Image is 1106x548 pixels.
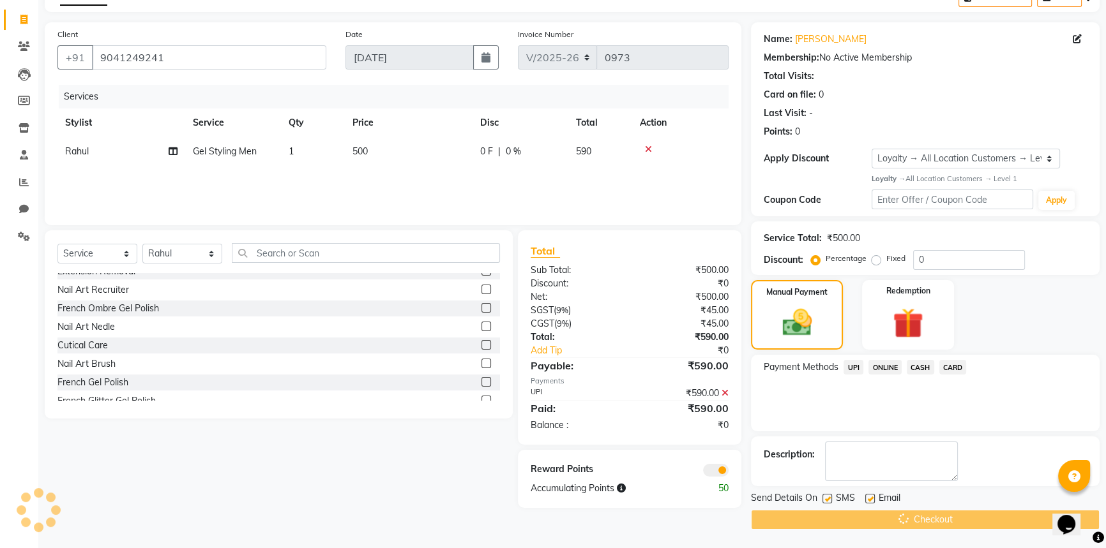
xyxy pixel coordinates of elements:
div: ₹0 [648,344,738,357]
div: All Location Customers → Level 1 [872,174,1087,184]
div: Name: [764,33,792,46]
div: Total Visits: [764,70,814,83]
div: ₹45.00 [630,317,738,330]
div: Paid: [521,401,630,416]
div: ₹590.00 [630,401,738,416]
div: UPI [521,387,630,400]
span: Total [531,244,560,258]
span: Email [879,491,900,507]
span: 1 [289,145,294,157]
div: Points: [764,125,792,138]
input: Enter Offer / Coupon Code [872,189,1033,209]
div: French Glitter Gel Polish [57,394,156,408]
span: ONLINE [868,360,902,374]
a: Add Tip [521,344,648,357]
strong: Loyalty → [872,174,905,183]
div: 50 [684,482,738,495]
div: - [809,107,813,120]
div: Reward Points [521,463,630,477]
img: _gift.svg [883,304,933,343]
span: 590 [576,145,591,157]
div: ₹500.00 [827,232,860,245]
img: _cash.svg [773,306,821,339]
th: Price [345,108,473,137]
button: +91 [57,45,93,70]
th: Disc [473,108,568,137]
div: ( ) [521,304,630,317]
span: SGST [531,304,554,316]
div: No Active Membership [764,51,1087,64]
div: ₹0 [630,418,738,432]
div: ( ) [521,317,630,330]
span: CARD [939,360,967,374]
div: 0 [819,88,824,101]
div: ₹500.00 [630,263,738,277]
label: Client [57,29,78,40]
label: Redemption [886,285,930,297]
div: Payable: [521,358,630,373]
div: ₹590.00 [630,330,738,344]
span: 500 [352,145,368,157]
span: Send Details On [751,491,817,507]
div: Payments [531,376,729,387]
div: Balance : [521,418,630,432]
div: Coupon Code [764,193,872,207]
input: Search by Name/Mobile/Email/Code [92,45,326,70]
span: 0 F [480,145,493,158]
label: Manual Payment [766,286,828,298]
span: Gel Styling Men [193,145,257,157]
th: Qty [281,108,345,137]
div: ₹500.00 [630,290,738,304]
div: French Gel Polish [57,376,128,389]
div: 0 [795,125,800,138]
div: Apply Discount [764,152,872,165]
div: Card on file: [764,88,816,101]
div: ₹590.00 [630,358,738,373]
div: French Ombre Gel Polish [57,302,159,315]
button: Apply [1038,191,1075,210]
span: UPI [844,360,863,374]
div: Services [59,85,738,108]
div: Nail Art Recruiter [57,283,129,297]
div: Total: [521,330,630,344]
div: ₹590.00 [630,387,738,400]
div: Discount: [521,277,630,290]
th: Action [632,108,729,137]
span: CGST [531,318,554,329]
div: Last Visit: [764,107,807,120]
div: Nail Art Nedle [57,320,115,334]
span: Payment Methods [764,360,838,374]
div: Sub Total: [521,263,630,277]
label: Percentage [826,253,867,264]
label: Fixed [886,253,905,264]
div: Description: [764,448,815,461]
th: Service [185,108,281,137]
label: Date [345,29,363,40]
span: SMS [836,491,855,507]
input: Search or Scan [232,243,500,263]
th: Total [568,108,632,137]
th: Stylist [57,108,185,137]
div: Accumulating Points [521,482,685,495]
a: [PERSON_NAME] [795,33,867,46]
div: Nail Art Brush [57,357,116,371]
div: ₹45.00 [630,304,738,317]
label: Invoice Number [518,29,573,40]
span: 9% [556,305,568,315]
span: | [498,145,501,158]
span: 0 % [506,145,521,158]
div: ₹0 [630,277,738,290]
span: 9% [557,318,569,329]
div: Net: [521,290,630,304]
span: CASH [907,360,934,374]
div: Membership: [764,51,819,64]
span: Rahul [65,145,89,157]
div: Discount: [764,253,803,267]
div: Cutical Care [57,339,108,352]
div: Service Total: [764,232,822,245]
iframe: chat widget [1052,497,1093,535]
